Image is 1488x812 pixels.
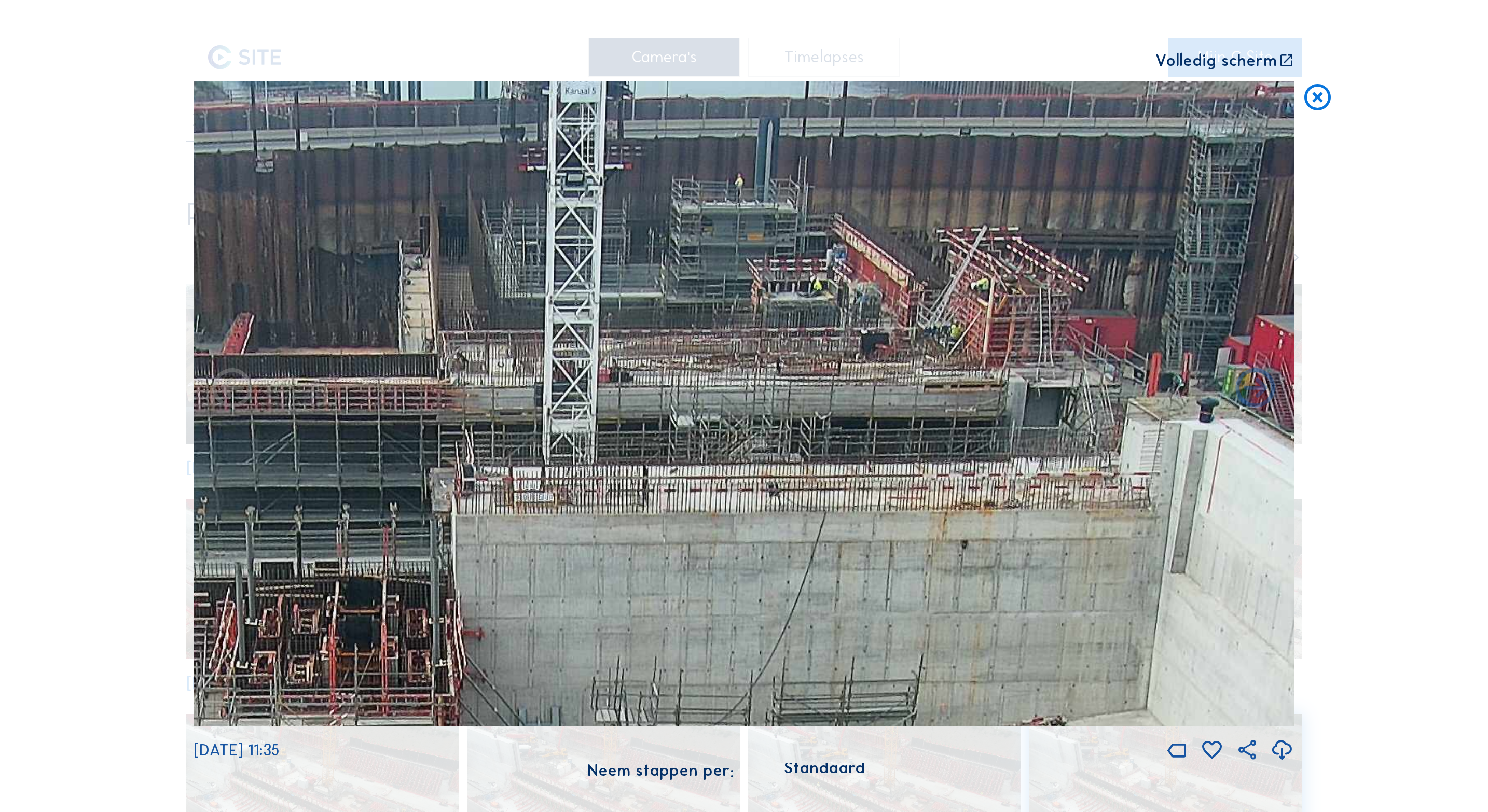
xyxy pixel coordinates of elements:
span: [DATE] 11:35 [194,740,279,760]
div: Standaard [784,763,865,773]
div: Volledig scherm [1155,53,1277,69]
i: Back [1232,366,1279,414]
i: Forward [209,366,256,414]
img: Image [194,81,1294,726]
div: Standaard [749,763,901,787]
div: Neem stappen per: [587,763,734,779]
